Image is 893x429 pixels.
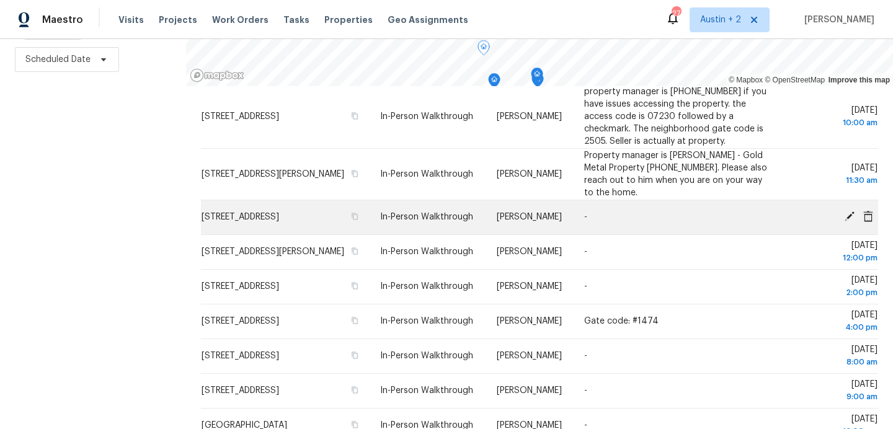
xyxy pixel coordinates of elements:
span: Properties [324,14,373,26]
span: Austin + 2 [700,14,741,26]
span: property manager is [PHONE_NUMBER] if you have issues accessing the property. the access code is ... [584,87,766,146]
span: Visits [118,14,144,26]
a: Mapbox [729,76,763,84]
div: 10:00 am [788,117,877,129]
span: [STREET_ADDRESS] [202,282,279,291]
span: [DATE] [788,106,877,129]
div: 27 [672,7,680,20]
span: In-Person Walkthrough [380,352,473,360]
span: [DATE] [788,276,877,299]
span: [STREET_ADDRESS] [202,213,279,221]
span: - [584,386,587,395]
span: [DATE] [788,311,877,334]
button: Copy Address [349,384,360,396]
span: [STREET_ADDRESS][PERSON_NAME] [202,170,344,179]
span: In-Person Walkthrough [380,247,473,256]
button: Copy Address [349,110,360,122]
div: Map marker [531,68,543,87]
span: - [584,213,587,221]
span: - [584,247,587,256]
div: 11:30 am [788,174,877,187]
span: Property manager is [PERSON_NAME] - Gold Metal Property [PHONE_NUMBER]. Please also reach out to ... [584,151,767,197]
span: - [584,282,587,291]
span: [STREET_ADDRESS] [202,317,279,325]
span: [PERSON_NAME] [799,14,874,26]
span: In-Person Walkthrough [380,112,473,121]
span: Edit [840,211,859,222]
span: Scheduled Date [25,53,91,66]
span: In-Person Walkthrough [380,213,473,221]
button: Copy Address [349,245,360,257]
button: Copy Address [349,350,360,361]
span: In-Person Walkthrough [380,282,473,291]
span: In-Person Walkthrough [380,317,473,325]
span: [PERSON_NAME] [497,352,562,360]
span: [DATE] [788,241,877,264]
span: Projects [159,14,197,26]
span: - [584,352,587,360]
a: OpenStreetMap [765,76,825,84]
span: [PERSON_NAME] [497,112,562,121]
span: [PERSON_NAME] [497,386,562,395]
span: In-Person Walkthrough [380,386,473,395]
div: 2:00 pm [788,286,877,299]
span: Tasks [283,15,309,24]
span: In-Person Walkthrough [380,170,473,179]
a: Mapbox homepage [190,68,244,82]
span: [PERSON_NAME] [497,317,562,325]
span: Gate code: #1474 [584,317,659,325]
div: 4:00 pm [788,321,877,334]
div: Map marker [488,73,500,92]
span: [STREET_ADDRESS] [202,352,279,360]
span: [PERSON_NAME] [497,282,562,291]
button: Copy Address [349,168,360,179]
span: [PERSON_NAME] [497,247,562,256]
a: Improve this map [829,76,890,84]
span: Work Orders [212,14,269,26]
div: Map marker [478,40,490,60]
span: [STREET_ADDRESS] [202,386,279,395]
span: [DATE] [788,380,877,403]
div: 9:00 am [788,391,877,403]
span: Maestro [42,14,83,26]
span: [PERSON_NAME] [497,170,562,179]
button: Copy Address [349,315,360,326]
span: [DATE] [788,345,877,368]
button: Copy Address [349,280,360,291]
span: Cancel [859,211,877,222]
span: Geo Assignments [388,14,468,26]
div: 8:00 am [788,356,877,368]
div: 12:00 pm [788,252,877,264]
span: [PERSON_NAME] [497,213,562,221]
span: [DATE] [788,164,877,187]
span: [STREET_ADDRESS] [202,112,279,121]
span: [STREET_ADDRESS][PERSON_NAME] [202,247,344,256]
